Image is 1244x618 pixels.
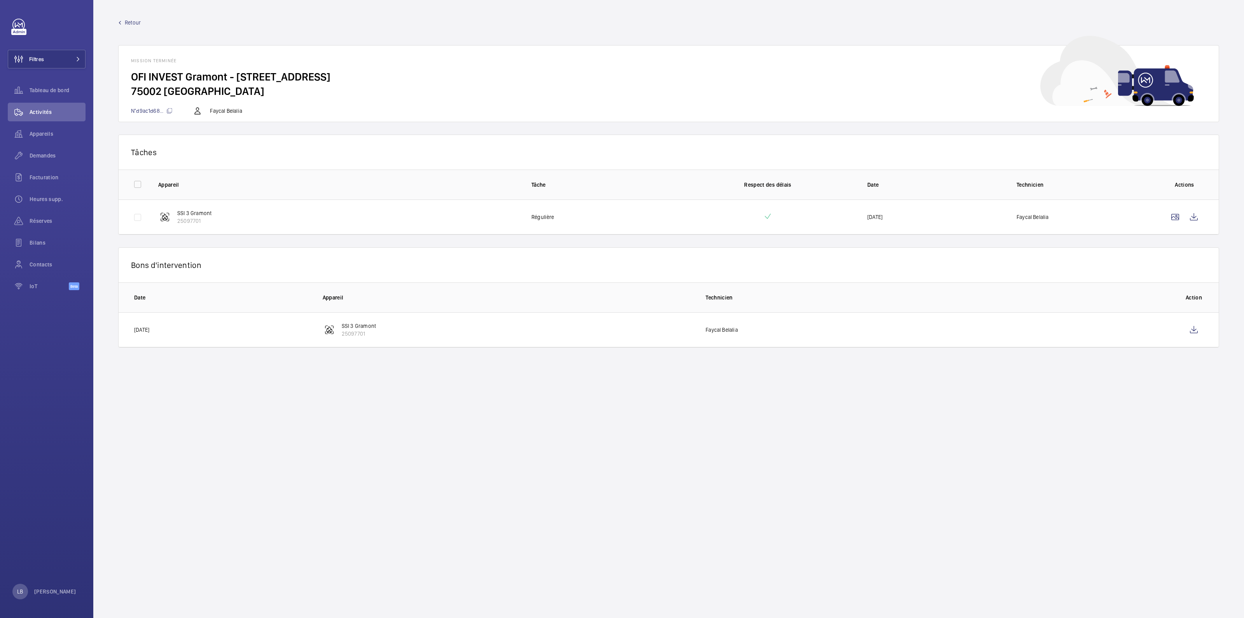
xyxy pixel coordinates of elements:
p: Faycal Belalia [210,107,242,115]
img: fire_alarm.svg [160,212,169,222]
span: Activités [30,108,86,116]
p: Appareil [323,294,693,301]
p: Action [1185,294,1203,301]
p: [PERSON_NAME] [34,588,76,595]
span: Filtres [29,55,44,63]
p: Respect des délais [681,181,855,189]
span: Demandes [30,152,86,159]
p: Régulière [531,213,554,221]
p: Faycal Belalia [706,326,738,334]
span: Facturation [30,173,86,181]
span: Beta [69,282,79,290]
p: Technicien [706,294,1172,301]
span: Retour [125,19,141,26]
span: IoT [30,282,69,290]
p: Appareil [158,181,519,189]
p: Tâches [131,147,1206,157]
span: Réserves [30,217,86,225]
span: Tableau de bord [30,86,86,94]
p: Date [867,181,1004,189]
p: 25097701 [342,330,376,338]
span: Bilans [30,239,86,247]
p: Faycal Belalia [1017,213,1049,221]
p: 25097701 [177,217,211,225]
p: [DATE] [134,326,149,334]
h2: 75002 [GEOGRAPHIC_DATA] [131,84,1206,98]
img: car delivery [1040,36,1194,106]
p: SSI 3 Gramont [177,209,211,217]
button: Filtres [8,50,86,68]
p: LB [17,588,23,595]
span: N°d9ac1d68... [131,108,173,114]
p: Technicien [1017,181,1153,189]
p: Date [134,294,310,301]
span: Appareils [30,130,86,138]
span: Contacts [30,261,86,268]
h1: Mission terminée [131,58,1206,63]
p: SSI 3 Gramont [342,322,376,330]
h2: OFI INVEST Gramont - [STREET_ADDRESS] [131,70,1206,84]
p: Bons d'intervention [131,260,1206,270]
p: [DATE] [867,213,882,221]
p: Tâche [531,181,668,189]
p: Actions [1166,181,1203,189]
img: fire_alarm.svg [325,325,334,334]
span: Heures supp. [30,195,86,203]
